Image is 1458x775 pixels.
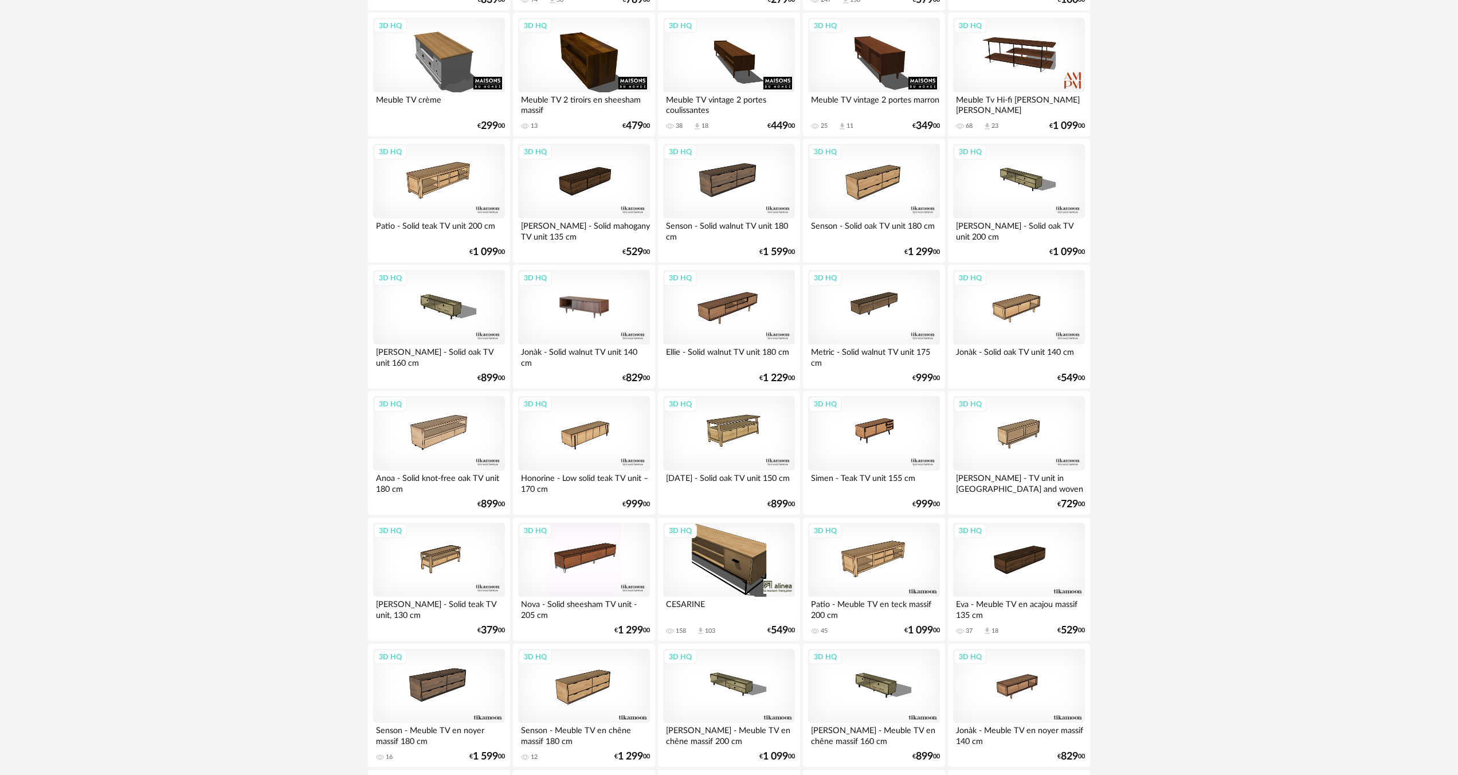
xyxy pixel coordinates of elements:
div: Meuble TV crème [373,92,505,115]
div: 3D HQ [664,397,697,412]
div: € 00 [904,248,940,256]
div: 3D HQ [519,144,552,159]
a: 3D HQ Meuble TV 2 tiroirs en sheesham massif 13 €47900 [513,13,655,136]
span: 349 [916,122,933,130]
div: [PERSON_NAME] - Meuble TV en chêne massif 200 cm [663,723,795,746]
span: 1 299 [908,248,933,256]
span: 1 099 [1053,248,1078,256]
div: 3D HQ [954,271,987,285]
div: 13 [531,122,538,130]
a: 3D HQ Ellie - Solid walnut TV unit 180 cm €1 22900 [658,265,800,389]
span: 1 099 [763,753,788,761]
a: 3D HQ Jonàk - Solid oak TV unit 140 cm €54900 [948,265,1090,389]
div: 3D HQ [664,271,697,285]
div: € 00 [469,248,505,256]
a: 3D HQ Metric - Solid walnut TV unit 175 cm €99900 [803,265,945,389]
div: 38 [676,122,683,130]
span: 729 [1061,500,1078,508]
div: 3D HQ [809,144,842,159]
div: 3D HQ [664,18,697,33]
a: 3D HQ [PERSON_NAME] - Solid oak TV unit 160 cm €89900 [368,265,510,389]
div: [PERSON_NAME] - Meuble TV en chêne massif 160 cm [808,723,940,746]
div: 23 [991,122,998,130]
div: Senson - Meuble TV en noyer massif 180 cm [373,723,505,746]
a: 3D HQ [PERSON_NAME] - Solid oak TV unit 200 cm €1 09900 [948,139,1090,263]
div: € 00 [767,500,795,508]
a: 3D HQ [PERSON_NAME] - Meuble TV en chêne massif 160 cm €89900 [803,644,945,768]
a: 3D HQ Meuble TV vintage 2 portes coulissantes 38 Download icon 18 €44900 [658,13,800,136]
div: € 00 [904,627,940,635]
div: € 00 [477,122,505,130]
div: Metric - Solid walnut TV unit 175 cm [808,345,940,367]
div: 3D HQ [809,649,842,664]
span: 379 [481,627,498,635]
div: 103 [705,627,715,635]
span: Download icon [696,627,705,635]
div: 3D HQ [374,649,407,664]
a: 3D HQ Nova - Solid sheesham TV unit - 205 cm €1 29900 [513,518,655,641]
div: 3D HQ [809,523,842,538]
div: € 00 [477,627,505,635]
div: 18 [701,122,708,130]
span: 899 [481,374,498,382]
span: 1 099 [1053,122,1078,130]
div: 3D HQ [809,397,842,412]
span: 1 599 [473,753,498,761]
a: 3D HQ Anoa - Solid knot-free oak TV unit 180 cm €89900 [368,391,510,515]
div: 3D HQ [519,397,552,412]
span: 999 [626,500,643,508]
span: 449 [771,122,788,130]
span: 529 [626,248,643,256]
span: Download icon [693,122,701,131]
div: 3D HQ [954,18,987,33]
div: 3D HQ [374,397,407,412]
span: 299 [481,122,498,130]
span: 479 [626,122,643,130]
div: Meuble TV vintage 2 portes marron [808,92,940,115]
a: 3D HQ Jonàk - Meuble TV en noyer massif 140 cm €82900 [948,644,1090,768]
div: 18 [991,627,998,635]
div: 3D HQ [664,144,697,159]
span: 999 [916,500,933,508]
a: 3D HQ Patio - Solid teak TV unit 200 cm €1 09900 [368,139,510,263]
div: 25 [821,122,828,130]
a: 3D HQ Honorine - Low solid teak TV unit – 170 cm €99900 [513,391,655,515]
div: Ellie - Solid walnut TV unit 180 cm [663,345,795,367]
span: 899 [771,500,788,508]
div: 3D HQ [664,523,697,538]
a: 3D HQ [PERSON_NAME] - Meuble TV en chêne massif 200 cm €1 09900 [658,644,800,768]
span: 999 [916,374,933,382]
div: 3D HQ [519,271,552,285]
div: [PERSON_NAME] - Solid oak TV unit 160 cm [373,345,505,367]
div: Anoa - Solid knot-free oak TV unit 180 cm [373,471,505,494]
div: € 00 [1049,122,1085,130]
div: Senson - Solid oak TV unit 180 cm [808,218,940,241]
div: [PERSON_NAME] - Solid oak TV unit 200 cm [953,218,1085,241]
div: € 00 [622,122,650,130]
div: 3D HQ [664,649,697,664]
div: € 00 [622,500,650,508]
span: 899 [916,753,933,761]
span: 899 [481,500,498,508]
div: € 00 [1057,374,1085,382]
div: € 00 [1057,500,1085,508]
div: Jonàk - Meuble TV en noyer massif 140 cm [953,723,1085,746]
span: 1 099 [908,627,933,635]
a: 3D HQ Meuble TV crème €29900 [368,13,510,136]
span: 1 099 [473,248,498,256]
div: 3D HQ [519,649,552,664]
div: € 00 [1049,248,1085,256]
span: 829 [626,374,643,382]
div: € 00 [622,374,650,382]
div: Meuble TV 2 tiroirs en sheesham massif [518,92,650,115]
div: € 00 [469,753,505,761]
div: Patio - Solid teak TV unit 200 cm [373,218,505,241]
span: Download icon [983,122,991,131]
a: 3D HQ CESARINE 158 Download icon 103 €54900 [658,518,800,641]
div: [PERSON_NAME] - Solid mahogany TV unit 135 cm [518,218,650,241]
div: € 00 [614,753,650,761]
div: 3D HQ [809,18,842,33]
div: € 00 [759,753,795,761]
div: € 00 [622,248,650,256]
a: 3D HQ Meuble TV vintage 2 portes marron 25 Download icon 11 €34900 [803,13,945,136]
